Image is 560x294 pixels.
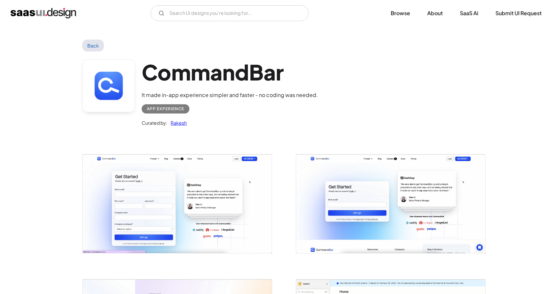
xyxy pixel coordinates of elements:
a: home [11,8,76,18]
img: 63d8cb044bb5ec4d5f35ced9_CommandBar%20Get%20Started%202.png [296,154,485,253]
a: About [419,6,451,20]
a: Submit UI Request [488,6,549,20]
a: Rakesh [167,119,187,127]
a: open lightbox [296,154,485,253]
a: open lightbox [83,154,272,253]
img: 63d8cb04c27c5b6b4cc4dcfc_CommandBar%20Get%20Started%20.png [83,154,272,253]
form: Email Form [151,5,309,21]
div: App Experience [147,105,184,113]
div: It made in-app experience simpler and faster - no coding was needed. [142,91,318,99]
a: Back [82,40,104,51]
div: Curated by: [142,119,167,127]
a: SaaS Ai [452,6,486,20]
input: Search UI designs you're looking for... [151,5,309,21]
a: Browse [383,6,418,20]
h1: CommandBar [142,59,318,85]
